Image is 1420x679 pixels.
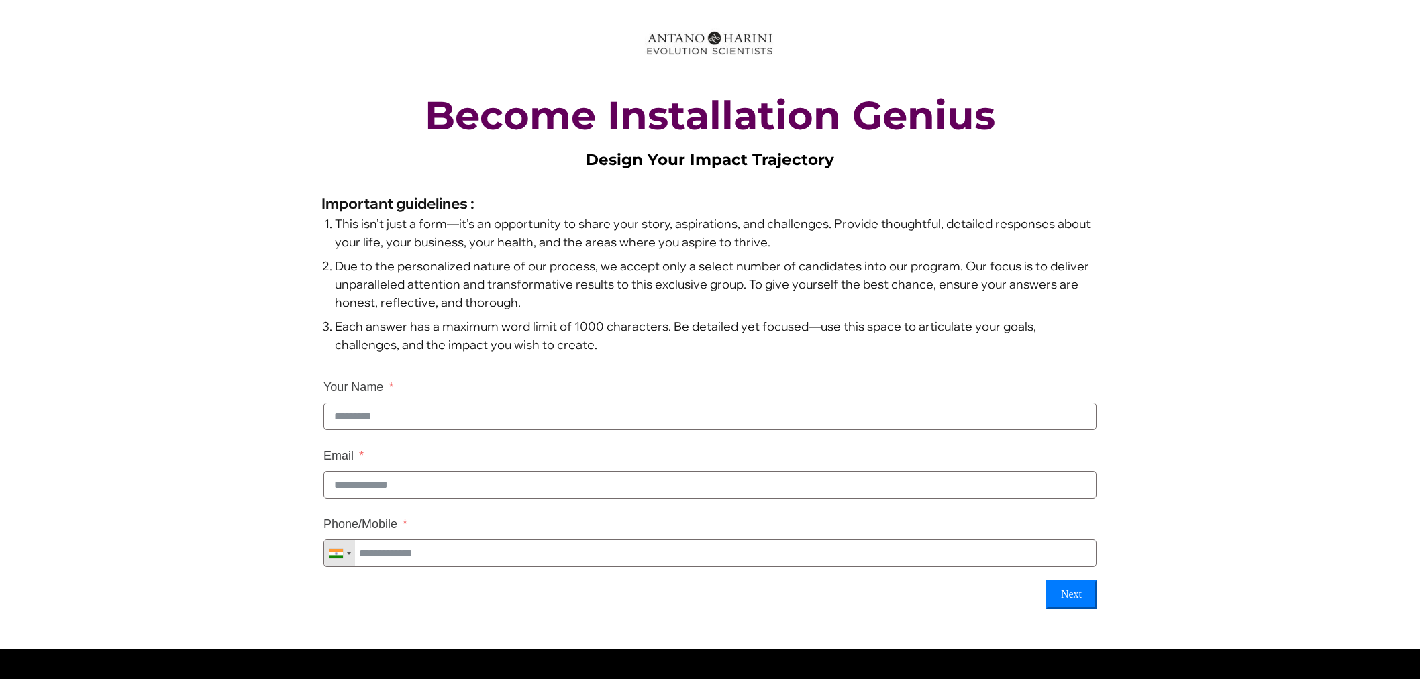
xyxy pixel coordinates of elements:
[323,512,407,536] label: Phone/Mobile
[323,443,364,468] label: Email
[324,540,355,566] div: Telephone country code
[1046,580,1097,609] button: Next
[627,23,793,65] img: A&H_Evosci_3in_RGB_BonW_page-0001
[335,216,1091,250] span: This isn’t just a form—it’s an opportunity to share your story, aspirations, and challenges. Prov...
[323,471,1097,499] input: Email
[335,258,1089,310] span: Due to the personalized nature of our process, we accept only a select number of candidates into ...
[586,150,834,169] strong: Design Your Impact Trajectory
[335,319,1036,352] span: Each answer has a maximum word limit of 1000 characters. Be detailed yet focused—use this space t...
[323,539,1097,567] input: Phone/Mobile
[323,375,393,399] label: Your Name
[321,194,474,213] span: Important guidelines :
[425,91,995,140] strong: Become Installation Genius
